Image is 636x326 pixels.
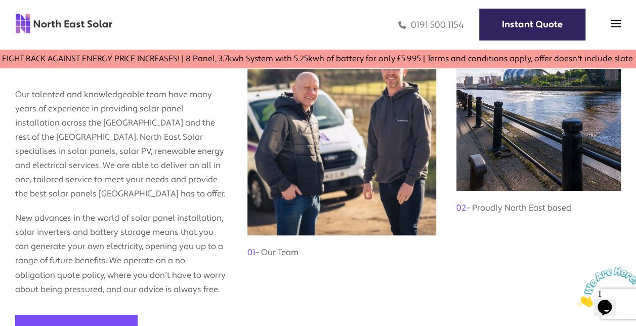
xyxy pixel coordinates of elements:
[247,247,255,258] span: 01
[15,88,227,201] p: Our talented and knowledgeable team have many years of experience in providing solar panel instal...
[456,202,466,213] span: 02
[398,19,464,31] a: 0191 500 1154
[479,9,585,40] a: Instant Quote
[4,4,67,44] img: Chat attention grabber
[398,19,406,31] img: phone icon
[247,235,436,260] h3: – Our Team
[573,263,636,311] iframe: chat widget
[611,19,621,29] img: menu icon
[456,191,621,215] h3: – Proudly North East based
[15,13,113,34] img: north east solar logo
[15,201,227,296] p: New advances in the world of solar panel installation, solar inverters and battery storage means ...
[4,4,8,13] span: 1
